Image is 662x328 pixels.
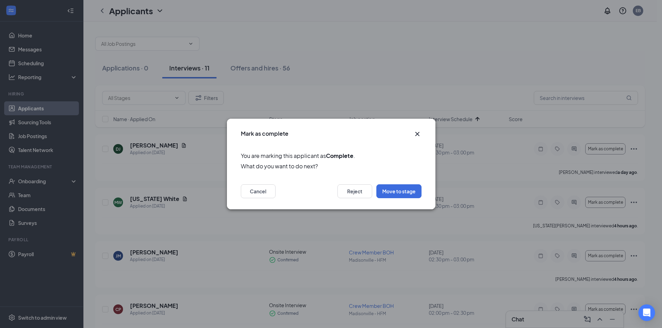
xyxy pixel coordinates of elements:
button: Reject [337,184,372,198]
div: Open Intercom Messenger [638,304,655,321]
b: Complete [326,152,353,159]
svg: Cross [413,130,422,138]
h3: Mark as complete [241,130,288,137]
span: You are marking this applicant as . [241,151,422,160]
button: Close [413,130,422,138]
button: Cancel [241,184,276,198]
button: Move to stage [376,184,422,198]
span: What do you want to do next? [241,162,422,170]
